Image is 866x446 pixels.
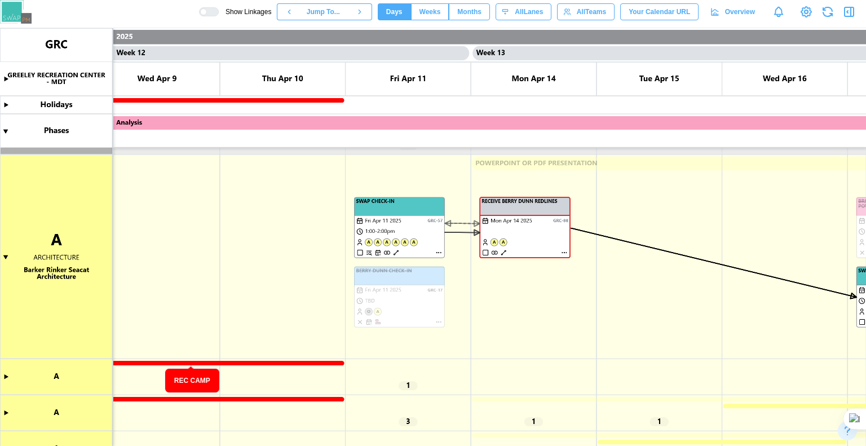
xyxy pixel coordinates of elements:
[165,368,220,394] div: REC CAMP
[798,4,814,20] a: View Project
[577,4,606,20] span: All Teams
[496,3,551,20] button: AllLanes
[419,4,441,20] span: Weeks
[704,3,763,20] a: Overview
[557,3,615,20] button: AllTeams
[620,3,699,20] button: Your Calendar URL
[515,4,543,20] span: All Lanes
[629,4,690,20] span: Your Calendar URL
[307,4,340,20] span: Jump To...
[301,3,347,20] button: Jump To...
[457,4,481,20] span: Months
[219,7,271,16] span: Show Linkages
[378,3,411,20] button: Days
[820,4,836,20] button: Refresh Grid
[841,4,857,20] button: Open Drawer
[725,4,755,20] span: Overview
[386,4,403,20] span: Days
[449,3,490,20] button: Months
[411,3,449,20] button: Weeks
[769,2,788,21] a: Notifications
